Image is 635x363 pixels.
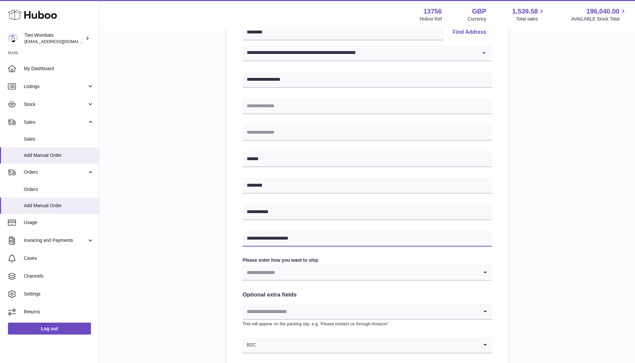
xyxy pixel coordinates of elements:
span: [EMAIL_ADDRESS][DOMAIN_NAME] [24,39,97,44]
input: Search for option [243,304,479,319]
span: 196,040.00 [586,7,619,16]
span: Returns [24,309,94,315]
span: Orders [24,169,87,175]
input: Search for option [256,338,479,353]
a: 1,539.58 Total sales [512,7,546,22]
span: 1,539.58 [512,7,538,16]
div: Two Wombats [24,32,84,45]
div: Search for option [243,265,492,281]
a: 196,040.00 AVAILABLE Stock Total [571,7,627,22]
span: Stock [24,101,87,108]
label: Please enter how you want to ship [243,257,492,263]
div: Search for option [243,304,492,320]
span: Orders [24,186,94,193]
span: Invoicing and Payments [24,237,87,244]
span: Total sales [516,16,545,22]
div: Huboo Ref [420,16,442,22]
p: This will appear on the packing slip. e.g. 'Please contact us through Amazon' [243,321,492,327]
img: cormac@twowombats.com [8,33,18,43]
div: Search for option [243,338,492,353]
span: Settings [24,291,94,297]
strong: GBP [472,7,486,16]
span: Listings [24,83,87,90]
span: Channels [24,273,94,279]
input: Search for option [243,265,479,280]
button: Find Address [447,24,492,40]
div: Currency [468,16,487,22]
span: Add Manual Order [24,203,94,209]
strong: 13756 [423,7,442,16]
span: Sales [24,136,94,142]
span: Sales [24,119,87,125]
h2: Optional extra fields [243,291,492,299]
span: Cases [24,255,94,261]
a: Log out [8,323,91,335]
span: AVAILABLE Stock Total [571,16,627,22]
span: Add Manual Order [24,152,94,159]
span: Usage [24,219,94,226]
span: My Dashboard [24,66,94,72]
span: B2C [243,338,256,353]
